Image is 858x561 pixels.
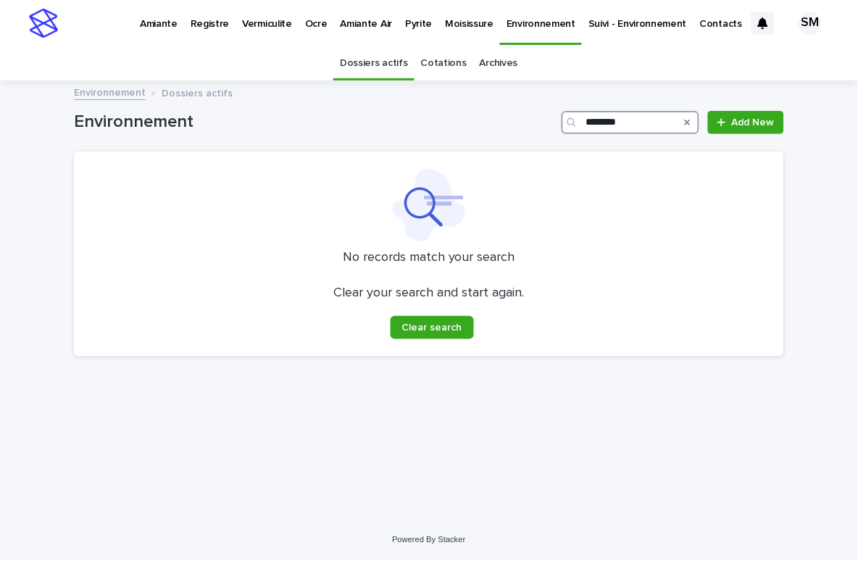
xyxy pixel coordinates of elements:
a: Add New [708,111,784,134]
h1: Environnement [74,112,556,133]
p: Clear your search and start again. [334,286,525,302]
a: Archives [480,46,518,80]
p: No records match your search [91,250,767,266]
span: Add New [732,117,775,128]
button: Clear search [391,316,474,339]
div: SM [799,12,822,35]
img: stacker-logo-s-only.png [29,9,58,38]
a: Dossiers actifs [340,46,407,80]
p: Dossiers actifs [162,84,233,100]
input: Search [562,111,699,134]
a: Environnement [74,83,146,100]
a: Cotations [421,46,467,80]
a: Powered By Stacker [392,536,465,544]
span: Clear search [402,323,462,333]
